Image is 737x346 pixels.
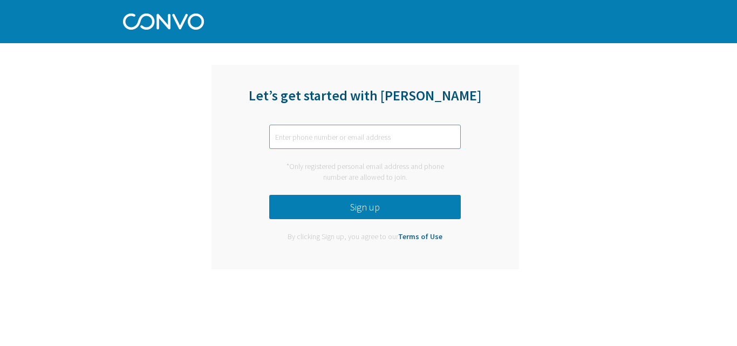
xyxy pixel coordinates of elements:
div: *Only registered personal email address and phone number are allowed to join. [269,161,461,182]
a: Terms of Use [398,232,442,241]
div: Let’s get started with [PERSON_NAME] [211,86,519,118]
input: Enter phone number or email address [269,125,461,149]
img: Convo Logo [123,11,204,30]
button: Sign up [269,195,461,219]
div: By clicking Sign up, you agree to our [279,232,451,242]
